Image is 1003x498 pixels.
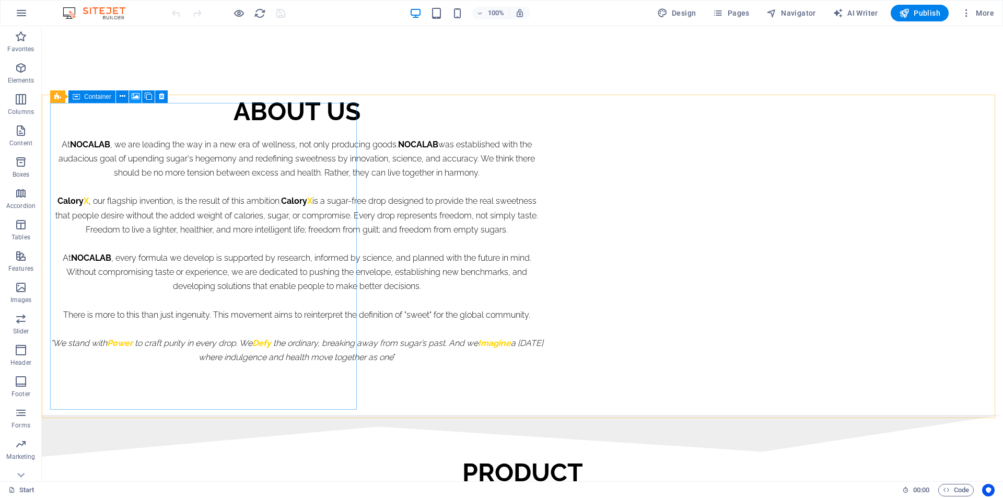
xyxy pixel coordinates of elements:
[253,7,266,19] button: reload
[766,8,816,18] span: Navigator
[84,94,111,100] span: Container
[920,486,922,494] span: :
[657,8,696,18] span: Design
[653,5,701,21] button: Design
[902,484,930,496] h6: Session time
[913,484,929,496] span: 00 00
[762,5,820,21] button: Navigator
[8,76,34,85] p: Elements
[982,484,995,496] button: Usercentrics
[11,390,30,398] p: Footer
[10,296,32,304] p: Images
[515,8,524,18] i: On resize automatically adjust zoom level to fit chosen device.
[8,484,34,496] a: Click to cancel selection. Double-click to open Pages
[943,484,969,496] span: Code
[6,453,35,461] p: Marketing
[488,7,505,19] h6: 100%
[6,202,36,210] p: Accordion
[10,358,31,367] p: Header
[829,5,882,21] button: AI Writer
[7,45,34,53] p: Favorites
[11,421,30,430] p: Forms
[708,5,753,21] button: Pages
[11,233,30,241] p: Tables
[957,5,998,21] button: More
[9,139,32,147] p: Content
[254,7,266,19] i: Reload page
[899,8,940,18] span: Publish
[961,8,994,18] span: More
[653,5,701,21] div: Design (Ctrl+Alt+Y)
[833,8,878,18] span: AI Writer
[713,8,749,18] span: Pages
[472,7,509,19] button: 100%
[13,170,30,179] p: Boxes
[232,7,245,19] button: Click here to leave preview mode and continue editing
[13,327,29,335] p: Slider
[938,484,974,496] button: Code
[8,108,34,116] p: Columns
[8,264,33,273] p: Features
[60,7,138,19] img: Editor Logo
[891,5,949,21] button: Publish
